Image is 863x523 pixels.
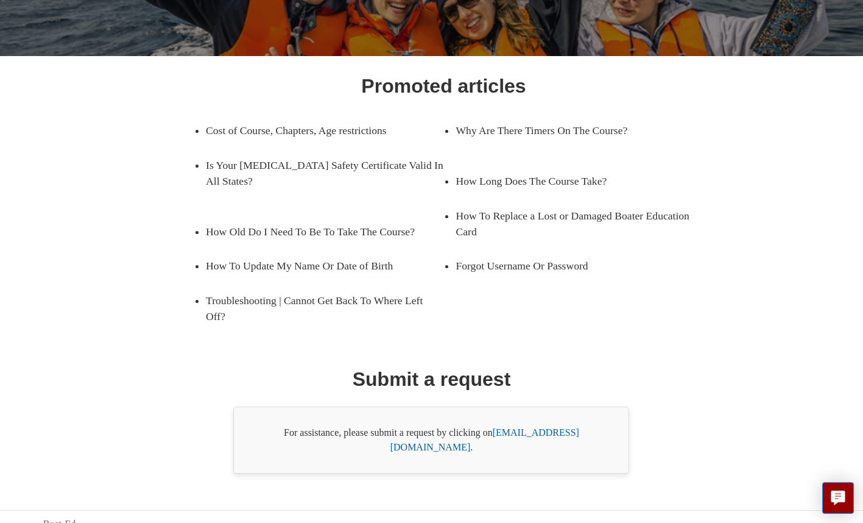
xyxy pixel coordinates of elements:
a: How To Update My Name Or Date of Birth [206,249,425,283]
button: Live chat [822,482,854,514]
a: Forgot Username Or Password [456,249,675,283]
h1: Submit a request [353,365,511,394]
div: For assistance, please submit a request by clicking on . [233,407,629,474]
a: How To Replace a Lost or Damaged Boater Education Card [456,199,693,249]
a: Troubleshooting | Cannot Get Back To Where Left Off? [206,283,443,334]
a: Why Are There Timers On The Course? [456,113,675,148]
a: How Long Does The Course Take? [456,164,675,198]
a: How Old Do I Need To Be To Take The Course? [206,215,425,249]
h1: Promoted articles [361,71,526,101]
a: Is Your [MEDICAL_DATA] Safety Certificate Valid In All States? [206,148,443,199]
a: Cost of Course, Chapters, Age restrictions [206,113,425,148]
